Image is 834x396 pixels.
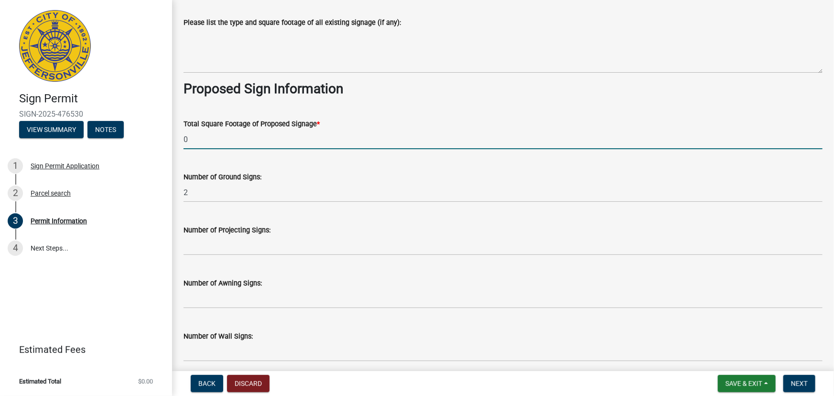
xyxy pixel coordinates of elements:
span: SIGN-2025-476530 [19,110,153,119]
label: Number of Wall Signs: [184,333,253,340]
div: Sign Permit Application [31,163,99,169]
button: Next [783,375,815,392]
button: Back [191,375,223,392]
wm-modal-confirm: Summary [19,126,84,134]
div: Permit Information [31,218,87,224]
button: Notes [87,121,124,138]
button: Save & Exit [718,375,776,392]
span: Save & Exit [726,380,762,387]
button: Discard [227,375,270,392]
img: City of Jeffersonville, Indiana [19,10,91,82]
a: Estimated Fees [8,340,157,359]
span: Next [791,380,808,387]
label: Please list the type and square footage of all existing signage (if any): [184,20,401,26]
div: 4 [8,241,23,256]
div: 1 [8,158,23,174]
span: $0.00 [138,378,153,385]
label: Total Square Footage of Proposed Signage [184,121,320,128]
strong: Proposed Sign Information [184,81,343,97]
span: Back [198,380,216,387]
div: 2 [8,186,23,201]
button: View Summary [19,121,84,138]
div: 3 [8,213,23,229]
wm-modal-confirm: Notes [87,126,124,134]
span: Estimated Total [19,378,61,385]
label: Number of Awning Signs: [184,280,262,287]
label: Number of Projecting Signs: [184,227,271,234]
div: Parcel search [31,190,71,197]
label: Number of Ground Signs: [184,174,261,181]
h4: Sign Permit [19,92,164,106]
